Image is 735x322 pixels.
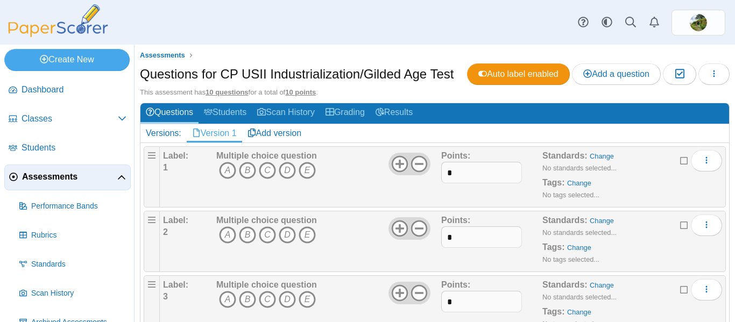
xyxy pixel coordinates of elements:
[239,162,256,179] i: B
[259,226,276,244] i: C
[163,292,168,301] b: 3
[259,291,276,308] i: C
[144,211,160,272] div: Drag handle
[31,201,126,212] span: Performance Bands
[259,162,276,179] i: C
[542,164,617,172] small: No standards selected...
[299,291,316,308] i: E
[590,217,614,225] a: Change
[206,88,248,96] u: 10 questions
[4,164,131,190] a: Assessments
[216,216,317,225] b: Multiple choice question
[542,178,564,187] b: Tags:
[691,214,722,236] button: More options
[370,103,418,123] a: Results
[572,63,661,85] a: Add a question
[144,146,160,207] div: Drag handle
[163,216,188,225] b: Label:
[163,280,188,289] b: Label:
[140,65,454,83] h1: Questions for CP USII Industrialization/Gilded Age Test
[219,291,236,308] i: A
[31,259,126,270] span: Standards
[299,162,316,179] i: E
[542,228,617,237] small: No standards selected...
[299,226,316,244] i: E
[279,291,296,308] i: D
[4,135,131,161] a: Students
[242,124,307,142] a: Add version
[140,124,187,142] div: Versions:
[542,242,564,252] b: Tags:
[285,88,316,96] u: 10 points
[219,162,236,179] i: A
[4,30,112,39] a: PaperScorer
[672,10,725,35] a: ps.R3DC5wHdJdFAjNaK
[4,77,131,103] a: Dashboard
[137,49,188,62] a: Assessments
[583,69,649,78] span: Add a question
[140,103,199,123] a: Questions
[199,103,252,123] a: Students
[22,84,126,96] span: Dashboard
[31,230,126,241] span: Rubrics
[542,255,599,263] small: No tags selected...
[15,252,131,277] a: Standards
[441,216,470,225] b: Points:
[441,280,470,289] b: Points:
[252,103,320,123] a: Scan History
[567,179,591,187] a: Change
[239,226,256,244] i: B
[542,293,617,301] small: No standards selected...
[542,307,564,316] b: Tags:
[279,226,296,244] i: D
[22,142,126,154] span: Students
[216,151,317,160] b: Multiple choice question
[690,14,707,31] span: Alexis Eldridge
[15,223,131,248] a: Rubrics
[140,88,730,97] div: This assessment has for a total of .
[590,281,614,289] a: Change
[320,103,370,123] a: Grading
[163,163,168,172] b: 1
[691,150,722,171] button: More options
[279,162,296,179] i: D
[567,244,591,252] a: Change
[441,151,470,160] b: Points:
[187,124,242,142] a: Version 1
[691,279,722,300] button: More options
[542,151,588,160] b: Standards:
[542,216,588,225] b: Standards:
[4,4,112,37] img: PaperScorer
[239,291,256,308] i: B
[163,151,188,160] b: Label:
[642,11,666,34] a: Alerts
[15,194,131,219] a: Performance Bands
[216,280,317,289] b: Multiple choice question
[31,288,126,299] span: Scan History
[590,152,614,160] a: Change
[22,171,117,183] span: Assessments
[4,49,130,70] a: Create New
[4,106,131,132] a: Classes
[542,280,588,289] b: Standards:
[467,63,570,85] a: Auto label enabled
[15,281,131,306] a: Scan History
[219,226,236,244] i: A
[22,113,118,125] span: Classes
[567,308,591,316] a: Change
[478,69,559,78] span: Auto label enabled
[690,14,707,31] img: ps.R3DC5wHdJdFAjNaK
[163,227,168,237] b: 2
[140,51,185,59] span: Assessments
[542,191,599,199] small: No tags selected...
